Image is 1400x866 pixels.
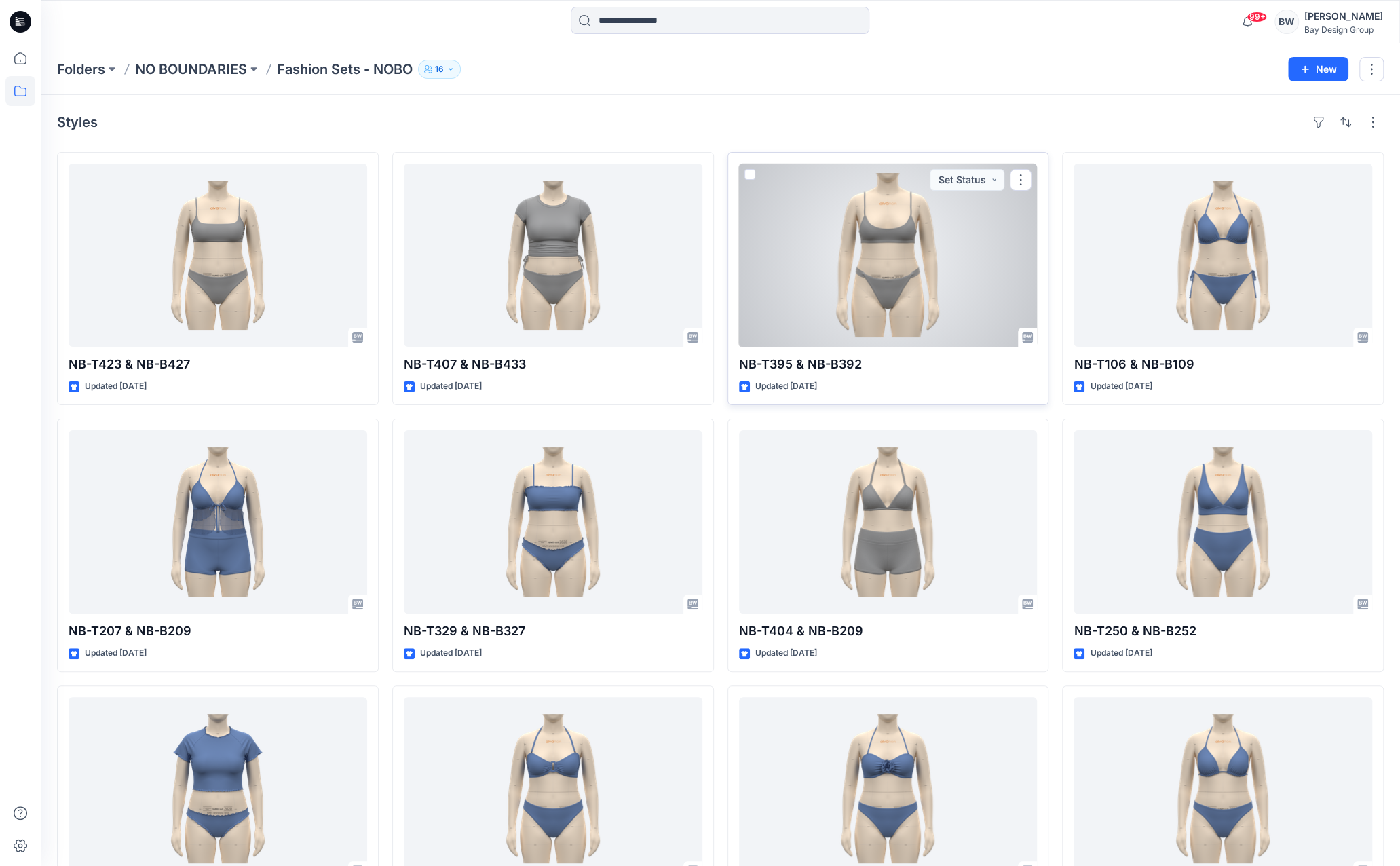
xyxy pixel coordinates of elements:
[1304,8,1383,24] div: [PERSON_NAME]
[69,622,367,641] p: NB-T207 & NB-B209
[277,60,413,79] p: Fashion Sets - NOBO
[85,379,147,394] p: Updated [DATE]
[1074,355,1372,374] p: NB-T106 & NB-B109
[85,646,147,660] p: Updated [DATE]
[435,62,444,77] p: 16
[420,379,482,394] p: Updated [DATE]
[739,430,1038,614] a: NB-T404 & NB-B209
[1304,24,1383,35] div: Bay Design Group
[1074,164,1372,347] a: NB-T106 & NB-B109
[404,164,702,347] a: NB-T407 & NB-B433
[739,355,1038,374] p: NB-T395 & NB-B392
[69,355,367,374] p: NB-T423 & NB-B427
[1074,430,1372,614] a: NB-T250 & NB-B252
[57,114,98,130] h4: Styles
[1090,379,1152,394] p: Updated [DATE]
[404,622,702,641] p: NB-T329 & NB-B327
[755,646,817,660] p: Updated [DATE]
[1074,622,1372,641] p: NB-T250 & NB-B252
[1090,646,1152,660] p: Updated [DATE]
[755,379,817,394] p: Updated [DATE]
[69,164,367,347] a: NB-T423 & NB-B427
[418,60,461,79] button: 16
[420,646,482,660] p: Updated [DATE]
[404,430,702,614] a: NB-T329 & NB-B327
[69,430,367,614] a: NB-T207 & NB-B209
[739,622,1038,641] p: NB-T404 & NB-B209
[1274,10,1299,34] div: BW
[135,60,247,79] a: NO BOUNDARIES
[404,355,702,374] p: NB-T407 & NB-B433
[57,60,105,79] a: Folders
[739,164,1038,347] a: NB-T395 & NB-B392
[1288,57,1348,81] button: New
[1247,12,1267,22] span: 99+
